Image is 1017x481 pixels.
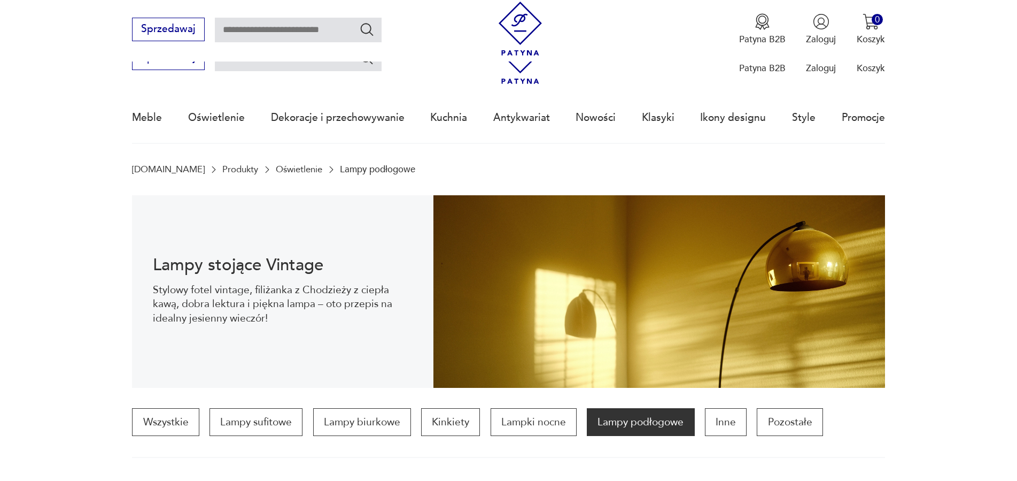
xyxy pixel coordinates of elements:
p: Lampy podłogowe [340,164,415,174]
a: Meble [132,93,162,142]
p: Koszyk [857,62,885,74]
a: Style [792,93,816,142]
a: Lampy sufitowe [209,408,302,436]
button: Zaloguj [806,13,836,45]
a: Kinkiety [421,408,480,436]
a: Lampy biurkowe [313,408,411,436]
p: Patyna B2B [739,62,786,74]
img: 10e6338538aad63f941a4120ddb6aaec.jpg [433,195,885,388]
h1: Lampy stojące Vintage [153,257,413,273]
p: Zaloguj [806,62,836,74]
a: Inne [705,408,747,436]
a: Pozostałe [757,408,822,436]
a: Produkty [222,164,258,174]
a: Oświetlenie [276,164,322,174]
button: Sprzedawaj [132,18,204,41]
a: Lampki nocne [491,408,577,436]
a: Kuchnia [430,93,467,142]
a: Oświetlenie [188,93,245,142]
button: 0Koszyk [857,13,885,45]
a: Klasyki [642,93,674,142]
a: Sprzedawaj [132,55,204,63]
a: Lampy podłogowe [587,408,694,436]
img: Ikonka użytkownika [813,13,829,30]
a: Wszystkie [132,408,199,436]
a: Nowości [576,93,616,142]
button: Szukaj [359,50,375,66]
img: Ikona koszyka [863,13,879,30]
a: Dekoracje i przechowywanie [271,93,405,142]
button: Szukaj [359,21,375,37]
p: Patyna B2B [739,33,786,45]
p: Koszyk [857,33,885,45]
img: Patyna - sklep z meblami i dekoracjami vintage [493,2,547,56]
a: Sprzedawaj [132,26,204,34]
a: Ikony designu [700,93,766,142]
p: Stylowy fotel vintage, filiżanka z Chodzieży z ciepła kawą, dobra lektura i piękna lampa – oto pr... [153,283,413,325]
a: Promocje [842,93,885,142]
a: Ikona medaluPatyna B2B [739,13,786,45]
div: 0 [872,14,883,25]
a: [DOMAIN_NAME] [132,164,205,174]
p: Zaloguj [806,33,836,45]
button: Patyna B2B [739,13,786,45]
img: Ikona medalu [754,13,771,30]
a: Antykwariat [493,93,550,142]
